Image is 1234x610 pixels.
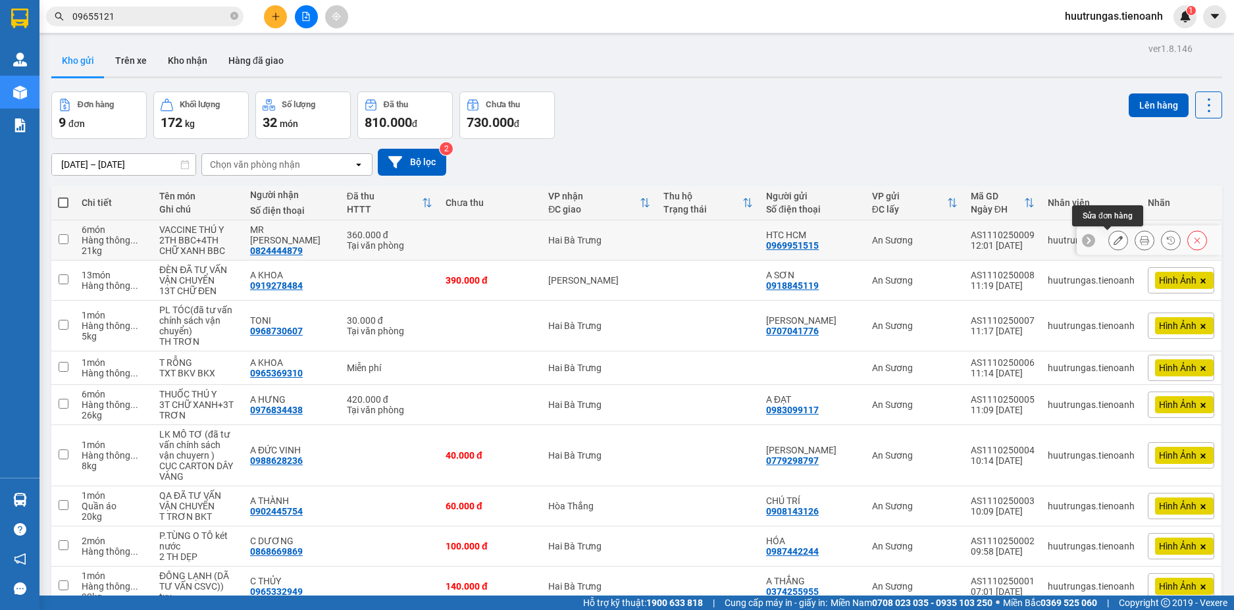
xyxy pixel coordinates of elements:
[353,159,364,170] svg: open
[130,546,138,557] span: ...
[548,235,650,245] div: Hai Bà Trưng
[250,224,334,245] div: MR TUẤN
[130,399,138,410] span: ...
[250,368,303,378] div: 0965369310
[646,597,703,608] strong: 1900 633 818
[82,592,146,602] div: 92 kg
[72,9,228,24] input: Tìm tên, số ĐT hoặc mã đơn
[872,204,947,215] div: ĐC lấy
[1159,274,1196,286] span: Hình Ảnh
[68,118,85,129] span: đơn
[766,191,859,201] div: Người gửi
[153,91,249,139] button: Khối lượng172kg
[55,12,64,21] span: search
[971,445,1035,455] div: AS1110250004
[713,596,715,610] span: |
[82,546,146,557] div: Hàng thông thường
[657,186,759,220] th: Toggle SortBy
[971,204,1024,215] div: Ngày ĐH
[872,597,992,608] strong: 0708 023 035 - 0935 103 250
[1041,597,1097,608] strong: 0369 525 060
[766,280,819,291] div: 0918845119
[82,571,146,581] div: 1 món
[82,581,146,592] div: Hàng thông thường
[130,368,138,378] span: ...
[1159,500,1196,512] span: Hình Ảnh
[13,86,27,99] img: warehouse-icon
[263,114,277,130] span: 32
[51,91,147,139] button: Đơn hàng9đơn
[766,496,859,506] div: CHÚ TRÍ
[1148,41,1193,56] div: ver 1.8.146
[357,91,453,139] button: Đã thu810.000đ
[971,315,1035,326] div: AS1110250007
[159,265,237,286] div: ĐÈN ĐÃ TƯ VẤN VẬN CHUYỂN
[159,336,237,347] div: TH TRƠN
[347,230,432,240] div: 360.000 đ
[971,506,1035,517] div: 10:09 [DATE]
[766,576,859,586] div: A THẮNG
[971,368,1035,378] div: 11:14 [DATE]
[159,592,237,602] div: txv
[766,536,859,546] div: HÓA
[446,197,535,208] div: Chưa thu
[872,541,958,551] div: An Sương
[872,450,958,461] div: An Sương
[766,546,819,557] div: 0987442244
[159,429,237,461] div: LK MÔ TƠ (đã tư vấn chính sách vận chuyern )
[159,204,237,215] div: Ghi chú
[82,197,146,208] div: Chi tiết
[82,399,146,410] div: Hàng thông thường
[105,45,157,76] button: Trên xe
[1159,399,1196,411] span: Hình Ảnh
[872,363,958,373] div: An Sương
[1187,6,1196,15] sup: 1
[159,368,237,378] div: TXT BKV BKX
[872,191,947,201] div: VP gửi
[13,53,27,66] img: warehouse-icon
[159,530,237,551] div: P.TÙNG O TÔ két nước
[59,114,66,130] span: 9
[766,326,819,336] div: 0707041776
[60,24,176,35] span: HTC HCM - 0969951515
[250,280,303,291] div: 0919278484
[1203,5,1226,28] button: caret-down
[1107,596,1109,610] span: |
[971,455,1035,466] div: 10:14 [DATE]
[542,186,657,220] th: Toggle SortBy
[467,114,514,130] span: 730.000
[264,5,287,28] button: plus
[548,541,650,551] div: Hai Bà Trưng
[14,582,26,595] span: message
[971,280,1035,291] div: 11:19 [DATE]
[60,7,140,21] span: Gửi:
[865,186,964,220] th: Toggle SortBy
[230,12,238,20] span: close-circle
[766,405,819,415] div: 0983099117
[872,399,958,410] div: An Sương
[82,389,146,399] div: 6 món
[1048,501,1135,511] div: huutrungas.tienoanh
[1189,6,1193,15] span: 1
[971,357,1035,368] div: AS1110250006
[1159,540,1196,552] span: Hình Ảnh
[971,326,1035,336] div: 11:17 [DATE]
[82,450,146,461] div: Hàng thông thường
[872,501,958,511] div: An Sương
[378,149,446,176] button: Bộ lọc
[663,204,742,215] div: Trạng thái
[971,230,1035,240] div: AS1110250009
[971,536,1035,546] div: AS1110250002
[130,581,138,592] span: ...
[548,275,650,286] div: [PERSON_NAME]
[250,496,334,506] div: A THÀNH
[250,315,334,326] div: TONI
[159,224,237,235] div: VACCINE THÚ Y
[159,286,237,296] div: 13T CHỮ ĐEN
[872,320,958,331] div: An Sương
[548,450,650,461] div: Hai Bà Trưng
[347,240,432,251] div: Tại văn phòng
[964,186,1041,220] th: Toggle SortBy
[1048,541,1135,551] div: huutrungas.tienoanh
[82,310,146,320] div: 1 món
